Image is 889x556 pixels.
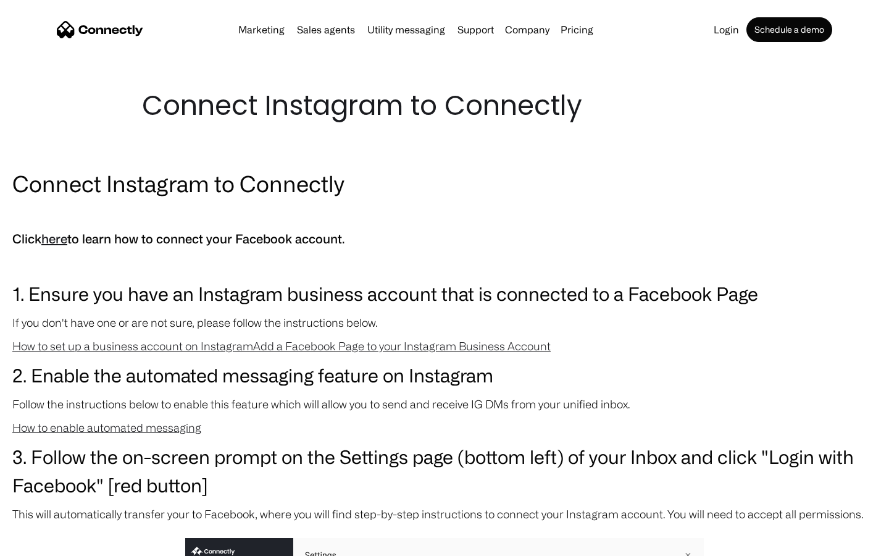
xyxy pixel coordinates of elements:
[12,442,877,499] h3: 3. Follow the on-screen prompt on the Settings page (bottom left) of your Inbox and click "Login ...
[253,340,551,352] a: Add a Facebook Page to your Instagram Business Account
[505,21,549,38] div: Company
[12,314,877,331] p: If you don't have one or are not sure, please follow the instructions below.
[746,17,832,42] a: Schedule a demo
[12,395,877,413] p: Follow the instructions below to enable this feature which will allow you to send and receive IG ...
[362,25,450,35] a: Utility messaging
[233,25,290,35] a: Marketing
[25,534,74,552] ul: Language list
[12,421,201,434] a: How to enable automated messaging
[12,168,877,199] h2: Connect Instagram to Connectly
[12,205,877,222] p: ‍
[12,229,877,250] h5: Click to learn how to connect your Facebook account.
[142,86,747,125] h1: Connect Instagram to Connectly
[12,256,877,273] p: ‍
[12,361,877,389] h3: 2. Enable the automated messaging feature on Instagram
[12,279,877,308] h3: 1. Ensure you have an Instagram business account that is connected to a Facebook Page
[556,25,598,35] a: Pricing
[12,340,253,352] a: How to set up a business account on Instagram
[453,25,499,35] a: Support
[12,505,877,523] p: This will automatically transfer your to Facebook, where you will find step-by-step instructions ...
[12,534,74,552] aside: Language selected: English
[41,232,67,246] a: here
[292,25,360,35] a: Sales agents
[709,25,744,35] a: Login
